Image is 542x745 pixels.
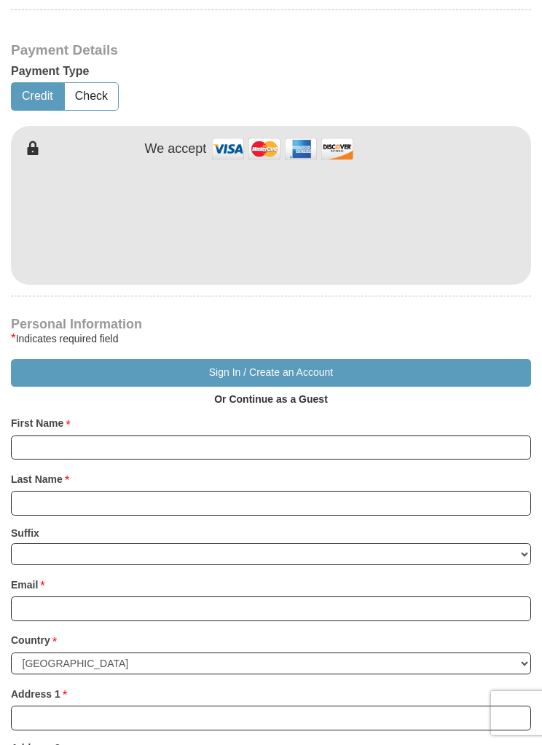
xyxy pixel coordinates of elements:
button: Sign In / Create an Account [11,359,531,387]
strong: Country [11,630,50,650]
h5: Payment Type [11,64,531,78]
strong: First Name [11,413,63,433]
strong: Last Name [11,469,63,489]
strong: Or Continue as a Guest [214,393,328,405]
h4: Personal Information [11,318,531,330]
h4: We accept [145,141,207,157]
strong: Suffix [11,523,39,543]
button: Credit [12,83,63,110]
img: credit cards accepted [210,133,356,165]
h3: Payment Details [11,42,531,59]
strong: Email [11,575,38,595]
div: Indicates required field [11,330,531,347]
strong: Address 1 [11,684,60,704]
button: Check [65,83,118,110]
